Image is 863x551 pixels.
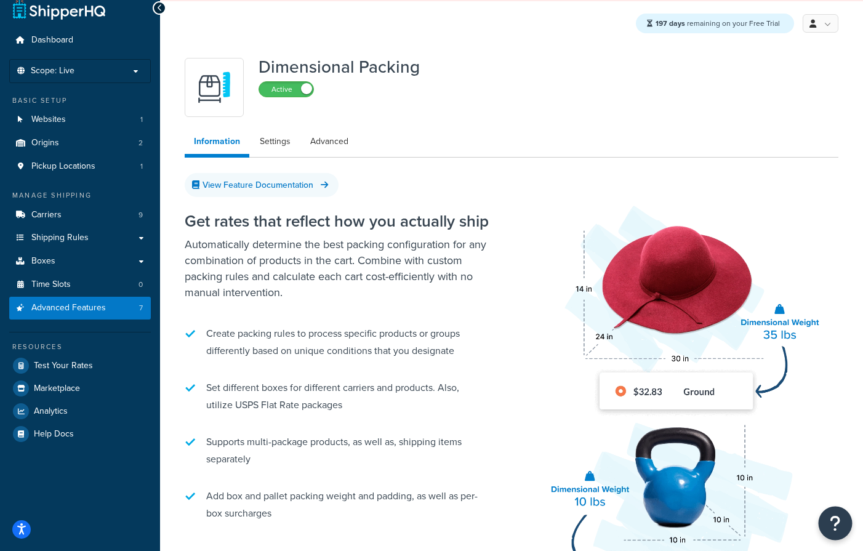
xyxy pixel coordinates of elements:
[9,273,151,296] li: Time Slots
[185,373,492,420] li: Set different boxes for different carriers and products. Also, utilize USPS Flat Rate packages
[185,319,492,366] li: Create packing rules to process specific products or groups differently based on unique condition...
[9,108,151,131] li: Websites
[251,129,300,154] a: Settings
[140,115,143,125] span: 1
[34,406,68,417] span: Analytics
[9,400,151,422] a: Analytics
[9,155,151,178] a: Pickup Locations1
[819,507,853,541] button: Open Resource Center
[9,29,151,52] a: Dashboard
[9,95,151,106] div: Basic Setup
[9,155,151,178] li: Pickup Locations
[259,58,420,76] h1: Dimensional Packing
[259,82,313,97] label: Active
[9,273,151,296] a: Time Slots0
[138,210,143,220] span: 9
[31,115,66,125] span: Websites
[9,204,151,227] a: Carriers9
[185,481,492,528] li: Add box and pallet packing weight and padding, as well as per-box surcharges
[9,227,151,249] a: Shipping Rules
[193,66,236,109] img: DTVBYsAAAAAASUVORK5CYII=
[138,138,143,148] span: 2
[185,427,492,474] li: Supports multi-package products, as well as, shipping items separately
[9,423,151,445] a: Help Docs
[31,233,89,243] span: Shipping Rules
[34,361,93,371] span: Test Your Rates
[31,161,95,172] span: Pickup Locations
[139,303,143,313] span: 7
[31,210,62,220] span: Carriers
[9,132,151,155] li: Origins
[31,66,74,76] span: Scope: Live
[34,384,80,394] span: Marketplace
[31,303,106,313] span: Advanced Features
[34,429,74,440] span: Help Docs
[31,256,55,267] span: Boxes
[185,212,492,230] h2: Get rates that reflect how you actually ship
[140,161,143,172] span: 1
[9,297,151,320] li: Advanced Features
[9,297,151,320] a: Advanced Features7
[656,18,780,29] span: remaining on your Free Trial
[301,129,358,154] a: Advanced
[185,129,249,158] a: Information
[185,236,492,300] p: Automatically determine the best packing configuration for any combination of products in the car...
[138,280,143,290] span: 0
[9,204,151,227] li: Carriers
[9,132,151,155] a: Origins2
[656,18,685,29] strong: 197 days
[31,138,59,148] span: Origins
[9,342,151,352] div: Resources
[9,108,151,131] a: Websites1
[185,173,339,197] a: View Feature Documentation
[9,355,151,377] a: Test Your Rates
[9,250,151,273] a: Boxes
[9,190,151,201] div: Manage Shipping
[31,280,71,290] span: Time Slots
[9,377,151,400] a: Marketplace
[31,35,73,46] span: Dashboard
